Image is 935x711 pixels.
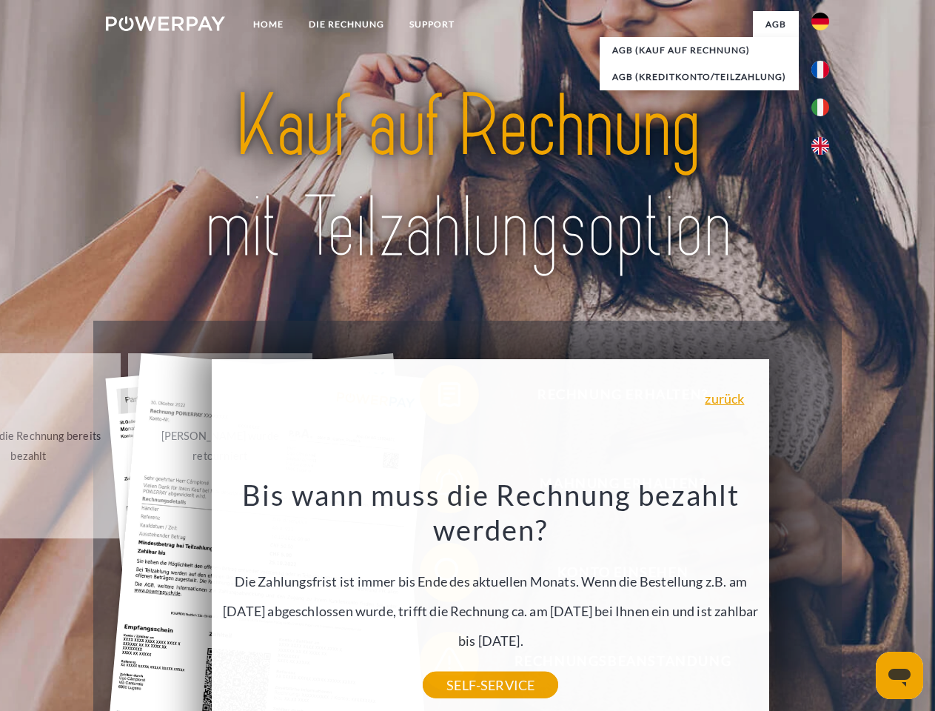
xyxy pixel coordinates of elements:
[811,99,829,116] img: it
[876,652,923,699] iframe: Schaltfläche zum Öffnen des Messaging-Fensters
[221,477,761,685] div: Die Zahlungsfrist ist immer bis Ende des aktuellen Monats. Wenn die Bestellung z.B. am [DATE] abg...
[811,137,829,155] img: en
[600,64,799,90] a: AGB (Kreditkonto/Teilzahlung)
[753,11,799,38] a: agb
[221,477,761,548] h3: Bis wann muss die Rechnung bezahlt werden?
[141,71,794,284] img: title-powerpay_de.svg
[241,11,296,38] a: Home
[705,392,744,405] a: zurück
[811,13,829,30] img: de
[811,61,829,79] img: fr
[397,11,467,38] a: SUPPORT
[106,16,225,31] img: logo-powerpay-white.svg
[137,426,304,466] div: [PERSON_NAME] wurde retourniert
[600,37,799,64] a: AGB (Kauf auf Rechnung)
[296,11,397,38] a: DIE RECHNUNG
[423,672,558,698] a: SELF-SERVICE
